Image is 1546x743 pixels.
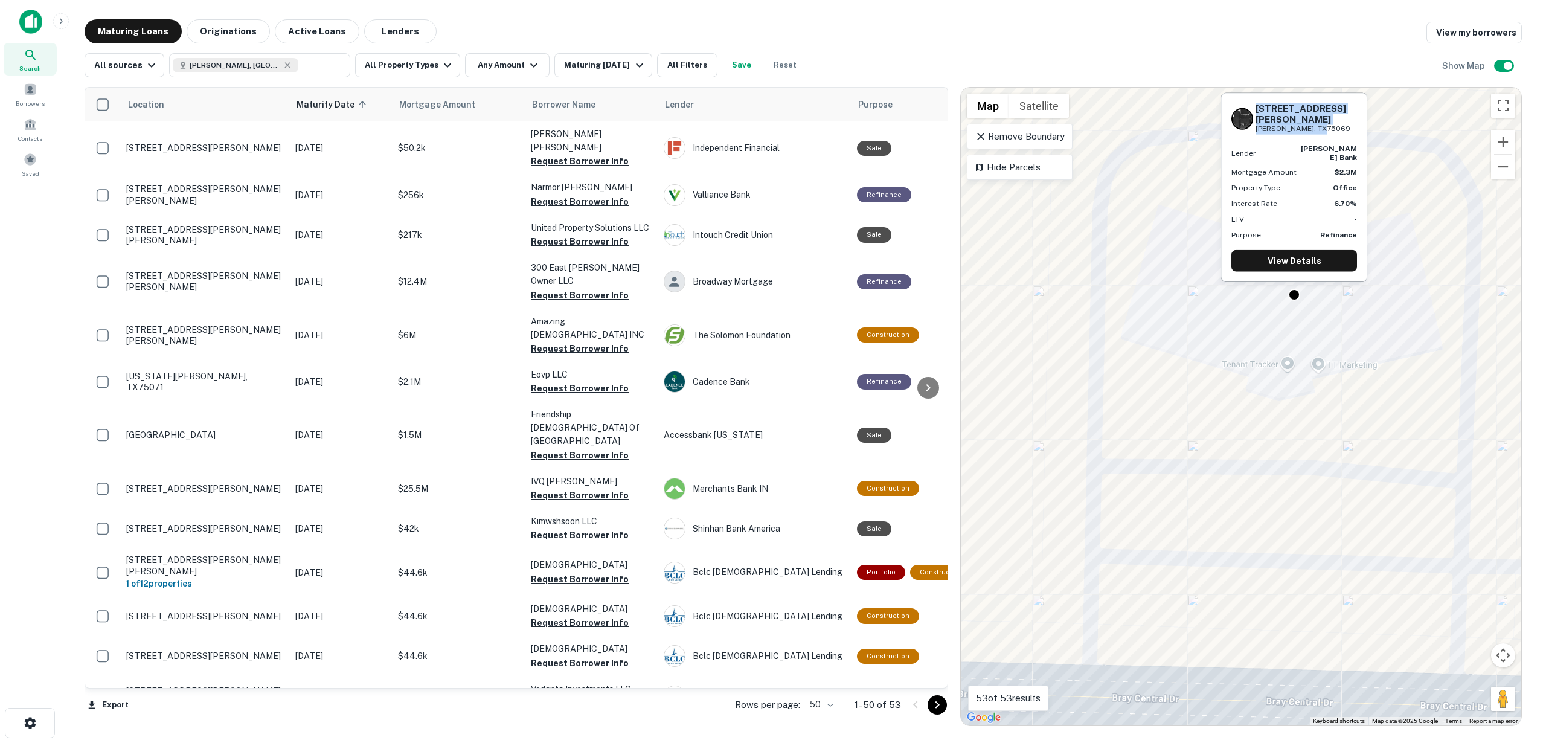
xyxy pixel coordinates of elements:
[531,488,629,503] button: Request Borrower Info
[531,261,652,288] p: 300 East [PERSON_NAME] Owner LLC
[664,324,845,346] div: The Solomon Foundation
[964,710,1004,725] a: Open this area in Google Maps (opens a new window)
[531,656,629,671] button: Request Borrower Info
[857,649,919,664] div: This loan purpose was for construction
[398,188,519,202] p: $256k
[398,566,519,579] p: $44.6k
[85,19,182,43] button: Maturing Loans
[126,324,283,346] p: [STREET_ADDRESS][PERSON_NAME][PERSON_NAME]
[531,381,629,396] button: Request Borrower Info
[664,224,845,246] div: Intouch Credit Union
[531,341,629,356] button: Request Borrower Info
[531,475,652,488] p: IVQ [PERSON_NAME]
[658,88,851,121] th: Lender
[664,138,685,158] img: picture
[295,610,386,623] p: [DATE]
[126,611,283,622] p: [STREET_ADDRESS][PERSON_NAME]
[1231,230,1261,240] p: Purpose
[1334,199,1357,208] strong: 6.70%
[398,228,519,242] p: $217k
[126,224,283,246] p: [STREET_ADDRESS][PERSON_NAME][PERSON_NAME]
[665,97,694,112] span: Lender
[531,642,652,655] p: [DEMOGRAPHIC_DATA]
[85,696,132,714] button: Export
[664,271,845,292] div: Broadway Mortgage
[961,88,1521,725] div: 0 0
[126,686,283,707] p: [STREET_ADDRESS][PERSON_NAME][PERSON_NAME]
[857,608,919,623] div: This loan purpose was for construction
[1231,147,1256,158] p: Lender
[1491,94,1515,118] button: Toggle fullscreen view
[525,88,658,121] th: Borrower Name
[1313,717,1365,725] button: Keyboard shortcuts
[531,558,652,571] p: [DEMOGRAPHIC_DATA]
[1009,94,1069,118] button: Show satellite imagery
[531,448,629,463] button: Request Borrower Info
[1335,168,1357,176] strong: $2.3M
[722,53,761,77] button: Save your search to get updates of matches that match your search criteria.
[976,691,1041,706] p: 53 of 53 results
[295,329,386,342] p: [DATE]
[857,274,911,289] div: This loan purpose was for refinancing
[857,327,919,343] div: This loan purpose was for construction
[857,428,891,443] div: Sale
[295,228,386,242] p: [DATE]
[1491,643,1515,667] button: Map camera controls
[857,374,911,389] div: This loan purpose was for refinancing
[664,518,845,539] div: Shinhan Bank America
[295,428,386,442] p: [DATE]
[1231,214,1244,225] p: LTV
[975,129,1065,144] p: Remove Boundary
[398,428,519,442] p: $1.5M
[1491,155,1515,179] button: Zoom out
[664,518,685,539] img: picture
[531,683,652,696] p: Vedanta Investments LLC
[4,78,57,111] a: Borrowers
[857,227,891,242] div: Sale
[126,429,283,440] p: [GEOGRAPHIC_DATA]
[295,375,386,388] p: [DATE]
[664,478,845,500] div: Merchants Bank IN
[851,88,978,121] th: Purpose
[857,565,905,580] div: This is a portfolio loan with 12 properties
[126,371,283,393] p: [US_STATE][PERSON_NAME], TX75071
[1372,718,1438,724] span: Map data ©2025 Google
[664,478,685,499] img: picture
[1469,718,1518,724] a: Report a map error
[126,483,283,494] p: [STREET_ADDRESS][PERSON_NAME]
[126,143,283,153] p: [STREET_ADDRESS][PERSON_NAME]
[1354,215,1357,224] strong: -
[531,602,652,616] p: [DEMOGRAPHIC_DATA]
[1486,646,1546,704] iframe: Chat Widget
[910,565,972,580] div: This loan purpose was for construction
[664,428,845,442] p: Accessbank [US_STATE]
[1301,144,1357,161] strong: [PERSON_NAME] bank
[399,97,491,112] span: Mortgage Amount
[855,698,901,712] p: 1–50 of 53
[398,610,519,623] p: $44.6k
[275,19,359,43] button: Active Loans
[126,184,283,205] p: [STREET_ADDRESS][PERSON_NAME][PERSON_NAME]
[858,97,893,112] span: Purpose
[664,646,685,666] img: picture
[1231,198,1277,209] p: Interest Rate
[295,649,386,663] p: [DATE]
[554,53,652,77] button: Maturing [DATE]
[18,133,42,143] span: Contacts
[4,113,57,146] a: Contacts
[857,521,891,536] div: Sale
[126,271,283,292] p: [STREET_ADDRESS][PERSON_NAME][PERSON_NAME]
[664,562,845,584] div: Bclc [DEMOGRAPHIC_DATA] Lending
[975,160,1065,175] p: Hide Parcels
[126,577,283,590] h6: 1 of 12 properties
[531,154,629,169] button: Request Borrower Info
[295,141,386,155] p: [DATE]
[531,195,629,209] button: Request Borrower Info
[22,169,39,178] span: Saved
[531,315,652,341] p: Amazing [DEMOGRAPHIC_DATA] INC
[664,325,685,346] img: picture
[85,53,164,77] button: All sources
